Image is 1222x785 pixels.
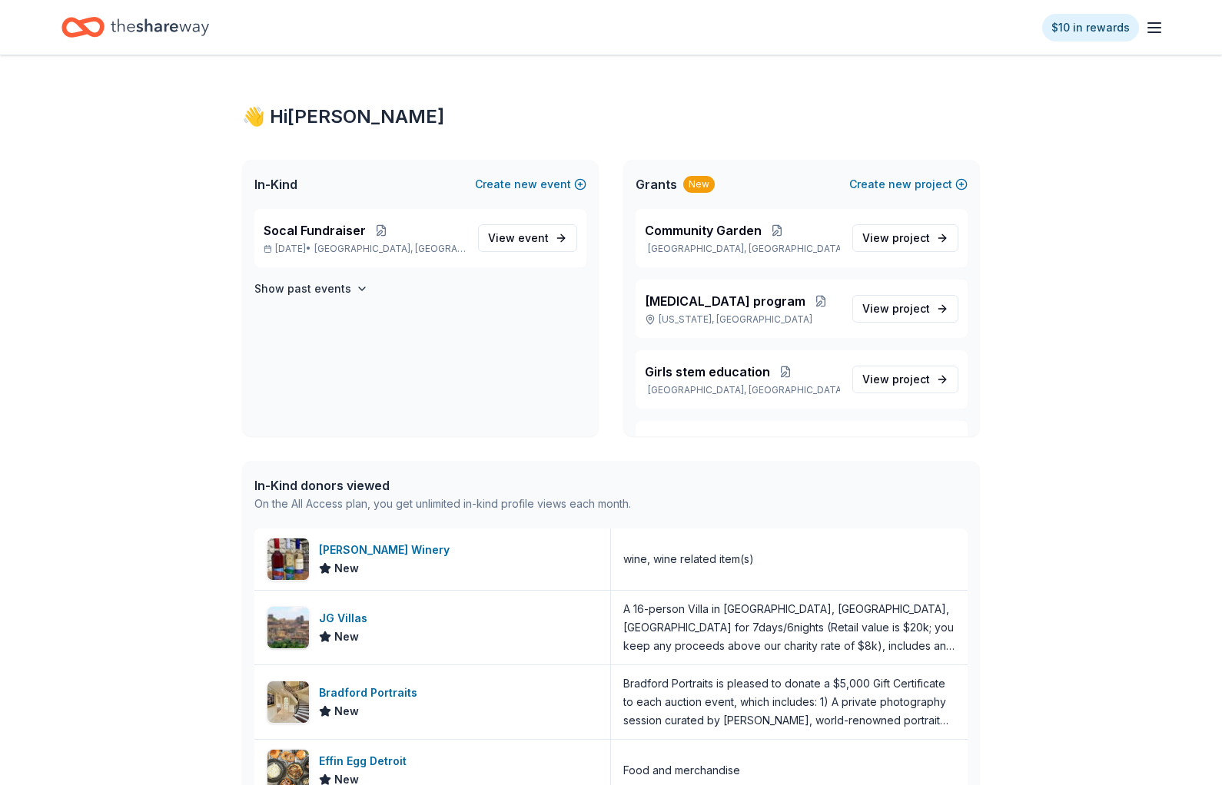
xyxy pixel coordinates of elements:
[645,433,775,452] span: After school program
[254,280,368,298] button: Show past events
[623,550,754,568] div: wine, wine related item(s)
[264,221,366,240] span: Socal Fundraiser
[852,366,958,393] a: View project
[242,104,980,129] div: 👋 Hi [PERSON_NAME]
[488,229,549,247] span: View
[319,752,413,770] div: Effin Egg Detroit
[852,295,958,323] a: View project
[254,175,297,194] span: In-Kind
[892,373,930,386] span: project
[254,280,351,298] h4: Show past events
[862,370,930,389] span: View
[645,292,805,310] span: [MEDICAL_DATA] program
[892,302,930,315] span: project
[334,628,359,646] span: New
[645,243,840,255] p: [GEOGRAPHIC_DATA], [GEOGRAPHIC_DATA]
[645,313,840,326] p: [US_STATE], [GEOGRAPHIC_DATA]
[892,231,930,244] span: project
[61,9,209,45] a: Home
[852,224,958,252] a: View project
[623,600,955,655] div: A 16-person Villa in [GEOGRAPHIC_DATA], [GEOGRAPHIC_DATA], [GEOGRAPHIC_DATA] for 7days/6nights (R...
[518,231,549,244] span: event
[319,541,456,559] div: [PERSON_NAME] Winery
[645,384,840,396] p: [GEOGRAPHIC_DATA], [GEOGRAPHIC_DATA]
[267,607,309,648] img: Image for JG Villas
[862,229,930,247] span: View
[319,684,423,702] div: Bradford Portraits
[683,176,715,193] div: New
[636,175,677,194] span: Grants
[314,243,466,255] span: [GEOGRAPHIC_DATA], [GEOGRAPHIC_DATA]
[254,476,631,495] div: In-Kind donors viewed
[334,702,359,720] span: New
[254,495,631,513] div: On the All Access plan, you get unlimited in-kind profile views each month.
[1042,14,1139,41] a: $10 in rewards
[475,175,586,194] button: Createnewevent
[514,175,537,194] span: new
[862,300,930,318] span: View
[849,175,968,194] button: Createnewproject
[267,681,309,723] img: Image for Bradford Portraits
[888,175,912,194] span: new
[623,674,955,730] div: Bradford Portraits is pleased to donate a $5,000 Gift Certificate to each auction event, which in...
[264,243,466,255] p: [DATE] •
[478,224,577,252] a: View event
[319,609,374,628] div: JG Villas
[334,559,359,578] span: New
[645,363,770,381] span: Girls stem education
[645,221,762,240] span: Community Garden
[623,761,740,780] div: Food and merchandise
[267,538,309,580] img: Image for Fulkerson Winery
